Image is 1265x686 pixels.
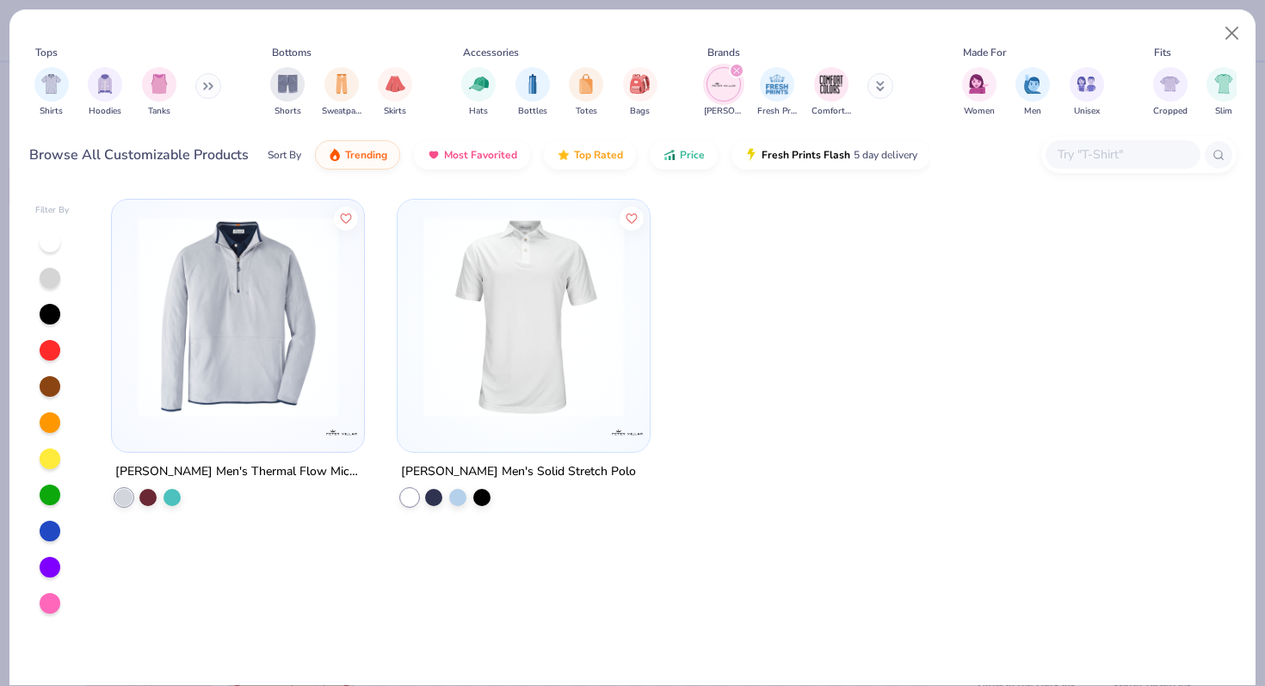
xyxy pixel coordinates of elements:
[818,71,844,97] img: Comfort Colors Image
[461,67,496,118] div: filter for Hats
[630,74,649,94] img: Bags Image
[1015,67,1050,118] button: filter button
[569,67,603,118] div: filter for Totes
[518,105,547,118] span: Bottles
[384,105,406,118] span: Skirts
[576,105,597,118] span: Totes
[623,67,657,118] button: filter button
[1206,67,1241,118] button: filter button
[811,67,851,118] div: filter for Comfort Colors
[523,74,542,94] img: Bottles Image
[88,67,122,118] button: filter button
[129,217,347,417] img: 126b52ae-1c85-414b-9a4d-d8db9d1b17b8
[1023,74,1042,94] img: Men Image
[270,67,305,118] div: filter for Shorts
[757,67,797,118] button: filter button
[41,74,61,94] img: Shirts Image
[1154,45,1171,60] div: Fits
[142,67,176,118] div: filter for Tanks
[469,74,489,94] img: Hats Image
[1074,105,1100,118] span: Unisex
[414,140,530,170] button: Most Favorited
[515,67,550,118] button: filter button
[811,67,851,118] button: filter button
[96,74,114,94] img: Hoodies Image
[386,74,405,94] img: Skirts Image
[711,71,737,97] img: Peter Millar Image
[35,204,70,217] div: Filter By
[34,67,69,118] div: filter for Shirts
[1206,67,1241,118] div: filter for Slim
[278,74,298,94] img: Shorts Image
[142,67,176,118] button: filter button
[148,105,170,118] span: Tanks
[275,105,301,118] span: Shorts
[762,148,850,162] span: Fresh Prints Flash
[1215,105,1232,118] span: Slim
[40,105,63,118] span: Shirts
[89,105,121,118] span: Hoodies
[345,148,387,162] span: Trending
[322,67,361,118] button: filter button
[469,105,488,118] span: Hats
[962,67,997,118] button: filter button
[1216,17,1249,50] button: Close
[964,105,995,118] span: Women
[1056,145,1188,164] input: Try "T-Shirt"
[328,148,342,162] img: trending.gif
[704,67,744,118] button: filter button
[680,148,705,162] span: Price
[764,71,790,97] img: Fresh Prints Image
[34,67,69,118] button: filter button
[707,45,740,60] div: Brands
[963,45,1006,60] div: Made For
[150,74,169,94] img: Tanks Image
[969,74,989,94] img: Women Image
[1214,74,1233,94] img: Slim Image
[1077,74,1096,94] img: Unisex Image
[29,145,249,165] div: Browse All Customizable Products
[574,148,623,162] span: Top Rated
[444,148,517,162] span: Most Favorited
[1070,67,1104,118] div: filter for Unisex
[322,67,361,118] div: filter for Sweatpants
[650,140,718,170] button: Price
[332,74,351,94] img: Sweatpants Image
[619,206,643,230] button: Like
[268,147,301,163] div: Sort By
[1024,105,1041,118] span: Men
[632,217,850,417] img: 7563ff0d-fec4-46fc-800e-0d88747c6612
[577,74,595,94] img: Totes Image
[811,105,851,118] span: Comfort Colors
[463,45,519,60] div: Accessories
[744,148,758,162] img: flash.gif
[731,140,930,170] button: Fresh Prints Flash5 day delivery
[272,45,312,60] div: Bottoms
[630,105,650,118] span: Bags
[378,67,412,118] button: filter button
[427,148,441,162] img: most_fav.gif
[378,67,412,118] div: filter for Skirts
[610,415,645,449] img: Peter Millar logo
[569,67,603,118] button: filter button
[1153,105,1188,118] span: Cropped
[1015,67,1050,118] div: filter for Men
[415,217,632,417] img: f82ca0e9-0bec-494b-a74a-2c3d6741733b
[315,140,400,170] button: Trending
[461,67,496,118] button: filter button
[854,145,917,165] span: 5 day delivery
[757,67,797,118] div: filter for Fresh Prints
[623,67,657,118] div: filter for Bags
[1160,74,1180,94] img: Cropped Image
[334,206,358,230] button: Like
[1153,67,1188,118] button: filter button
[88,67,122,118] div: filter for Hoodies
[322,105,361,118] span: Sweatpants
[515,67,550,118] div: filter for Bottles
[1070,67,1104,118] button: filter button
[704,105,744,118] span: Peter Millar
[115,461,361,483] div: [PERSON_NAME] Men's Thermal Flow Micro Fleece Half-Zip
[557,148,571,162] img: TopRated.gif
[270,67,305,118] button: filter button
[704,67,744,118] div: filter for Peter Millar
